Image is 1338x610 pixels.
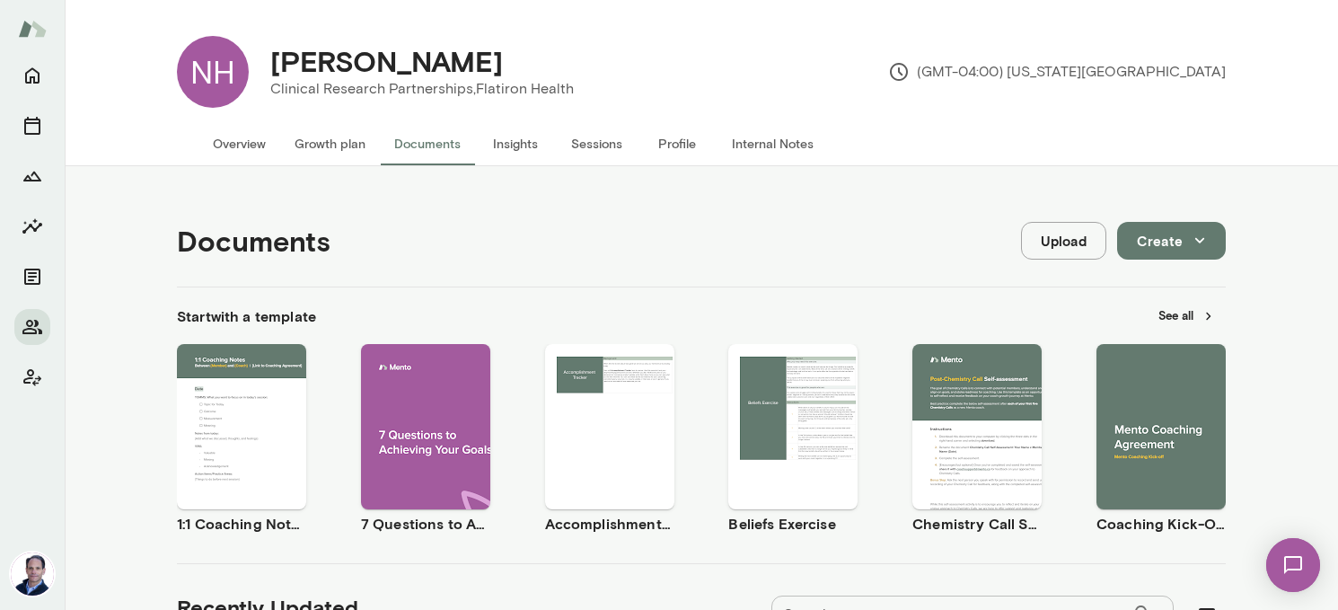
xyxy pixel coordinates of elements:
[270,78,574,100] p: Clinical Research Partnerships, Flatiron Health
[14,57,50,93] button: Home
[361,513,490,535] h6: 7 Questions to Achieving Your Goals
[556,122,637,165] button: Sessions
[18,12,47,46] img: Mento
[198,122,280,165] button: Overview
[14,359,50,395] button: Client app
[177,305,316,327] h6: Start with a template
[177,224,330,258] h4: Documents
[717,122,828,165] button: Internal Notes
[14,208,50,244] button: Insights
[14,259,50,295] button: Documents
[728,513,858,535] h6: Beliefs Exercise
[545,513,674,535] h6: Accomplishment Tracker
[1021,222,1106,260] button: Upload
[270,44,503,78] h4: [PERSON_NAME]
[380,122,475,165] button: Documents
[475,122,556,165] button: Insights
[14,108,50,144] button: Sessions
[1096,513,1226,535] h6: Coaching Kick-Off | Coaching Agreement
[280,122,380,165] button: Growth plan
[1117,222,1226,260] button: Create
[888,61,1226,83] p: (GMT-04:00) [US_STATE][GEOGRAPHIC_DATA]
[177,36,249,108] div: NH
[11,553,54,596] img: Jeremy Shane
[912,513,1042,535] h6: Chemistry Call Self-Assessment [Coaches only]
[637,122,717,165] button: Profile
[177,513,306,535] h6: 1:1 Coaching Notes
[14,158,50,194] button: Growth Plan
[14,309,50,345] button: Members
[1148,302,1226,330] button: See all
